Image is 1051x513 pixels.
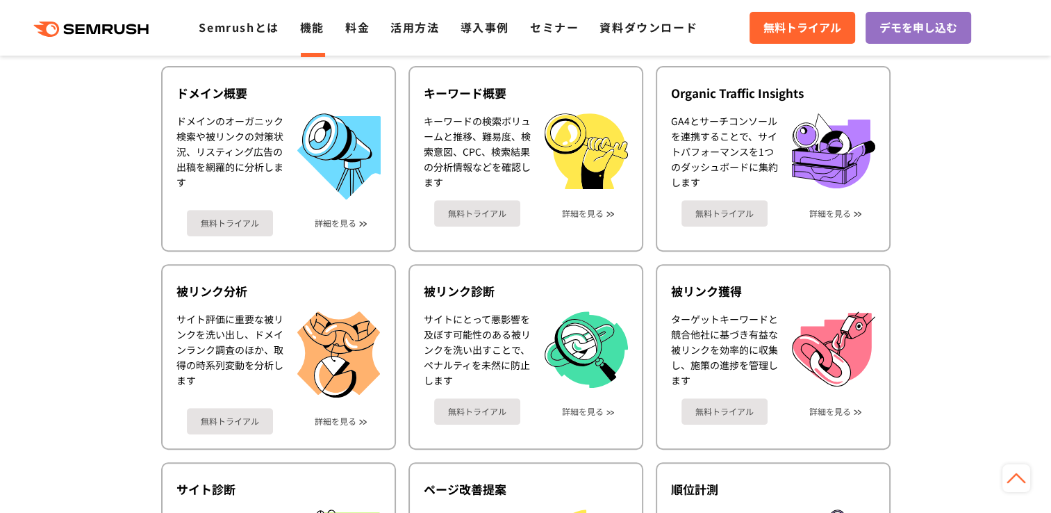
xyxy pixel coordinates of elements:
[176,283,381,300] div: 被リンク分析
[671,311,778,388] div: ターゲットキーワードと競合他社に基づき有益な被リンクを効率的に収集し、施策の進捗を管理します
[297,311,381,398] img: 被リンク分析
[199,19,279,35] a: Semrushとは
[315,218,356,228] a: 詳細を見る
[671,113,778,190] div: GA4とサーチコンソールを連携することで、サイトパフォーマンスを1つのダッシュボードに集約します
[461,19,509,35] a: 導入事例
[545,311,628,389] img: 被リンク診断
[879,19,957,37] span: デモを申し込む
[599,19,697,35] a: 資料ダウンロード
[300,19,324,35] a: 機能
[434,200,520,227] a: 無料トライアル
[390,19,439,35] a: 活用方法
[681,200,768,227] a: 無料トライアル
[424,481,628,498] div: ページ改善提案
[562,407,604,416] a: 詳細を見る
[671,283,875,300] div: 被リンク獲得
[562,209,604,218] a: 詳細を見る
[671,85,875,101] div: Organic Traffic Insights
[750,12,855,44] a: 無料トライアル
[530,19,579,35] a: セミナー
[763,19,841,37] span: 無料トライアル
[176,481,381,498] div: サイト診断
[424,113,531,190] div: キーワードの検索ボリュームと推移、難易度、検索意図、CPC、検索結果の分析情報などを確認します
[176,85,381,101] div: ドメイン概要
[424,283,628,300] div: 被リンク診断
[681,398,768,425] a: 無料トライアル
[545,113,628,189] img: キーワード概要
[187,408,273,434] a: 無料トライアル
[176,311,283,398] div: サイト評価に重要な被リンクを洗い出し、ドメインランク調査のほか、取得の時系列変動を分析します
[297,113,381,199] img: ドメイン概要
[792,311,875,386] img: 被リンク獲得
[345,19,370,35] a: 料金
[809,209,851,218] a: 詳細を見る
[176,113,283,199] div: ドメインのオーガニック検索や被リンクの対策状況、リスティング広告の出稿を網羅的に分析します
[424,311,531,389] div: サイトにとって悪影響を及ぼす可能性のある被リンクを洗い出すことで、ペナルティを未然に防止します
[671,481,875,498] div: 順位計測
[187,210,273,236] a: 無料トライアル
[792,113,875,188] img: Organic Traffic Insights
[866,12,971,44] a: デモを申し込む
[434,398,520,425] a: 無料トライアル
[315,416,356,426] a: 詳細を見る
[424,85,628,101] div: キーワード概要
[809,407,851,416] a: 詳細を見る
